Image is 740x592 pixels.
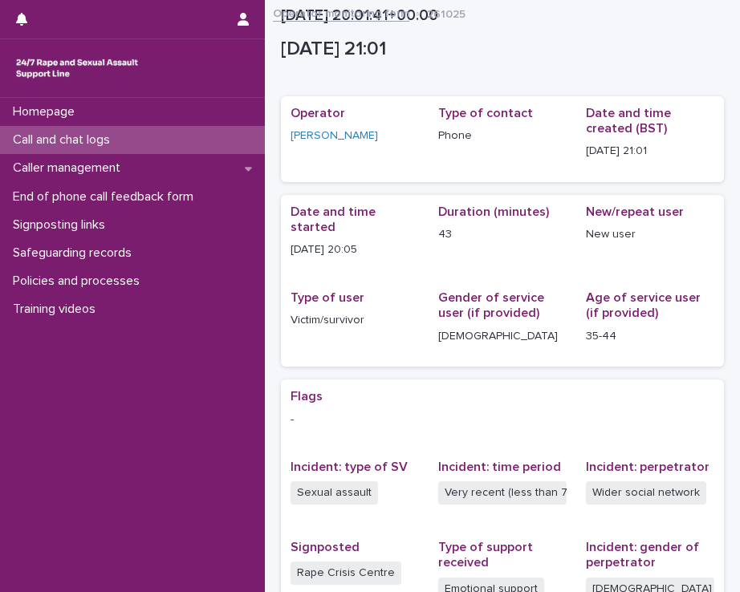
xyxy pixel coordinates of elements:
[291,205,376,233] span: Date and time started
[586,541,699,569] span: Incident: gender of perpetrator
[438,128,567,144] p: Phone
[586,328,714,345] p: 35-44
[291,107,345,120] span: Operator
[586,481,706,505] span: Wider social network
[291,241,419,258] p: [DATE] 20:05
[291,541,360,553] span: Signposted
[6,160,133,176] p: Caller management
[586,107,671,135] span: Date and time created (BST)
[438,205,549,218] span: Duration (minutes)
[586,460,710,473] span: Incident: perpetrator
[291,460,408,473] span: Incident: type of SV
[291,390,323,403] span: Flags
[438,291,544,319] span: Gender of service user (if provided)
[291,312,419,329] p: Victim/survivor
[6,245,144,261] p: Safeguarding records
[438,541,533,569] span: Type of support received
[291,128,378,144] a: [PERSON_NAME]
[291,562,401,585] span: Rape Crisis Centre
[438,107,533,120] span: Type of contact
[586,291,701,319] span: Age of service user (if provided)
[6,189,206,205] p: End of phone call feedback form
[438,460,561,473] span: Incident: time period
[427,4,466,22] p: 261025
[586,226,714,243] p: New user
[291,481,378,505] span: Sexual assault
[6,217,118,233] p: Signposting links
[438,481,567,505] span: Very recent (less than 7 days)
[13,52,141,84] img: rhQMoQhaT3yELyF149Cw
[291,412,714,428] p: -
[438,328,567,345] p: [DEMOGRAPHIC_DATA]
[6,302,108,317] p: Training videos
[586,205,684,218] span: New/repeat user
[586,143,714,160] p: [DATE] 21:01
[438,226,567,243] p: 43
[273,3,409,22] a: Operator monitoring form
[281,38,718,61] p: [DATE] 21:01
[6,104,87,120] p: Homepage
[6,132,123,148] p: Call and chat logs
[6,274,152,289] p: Policies and processes
[291,291,364,304] span: Type of user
